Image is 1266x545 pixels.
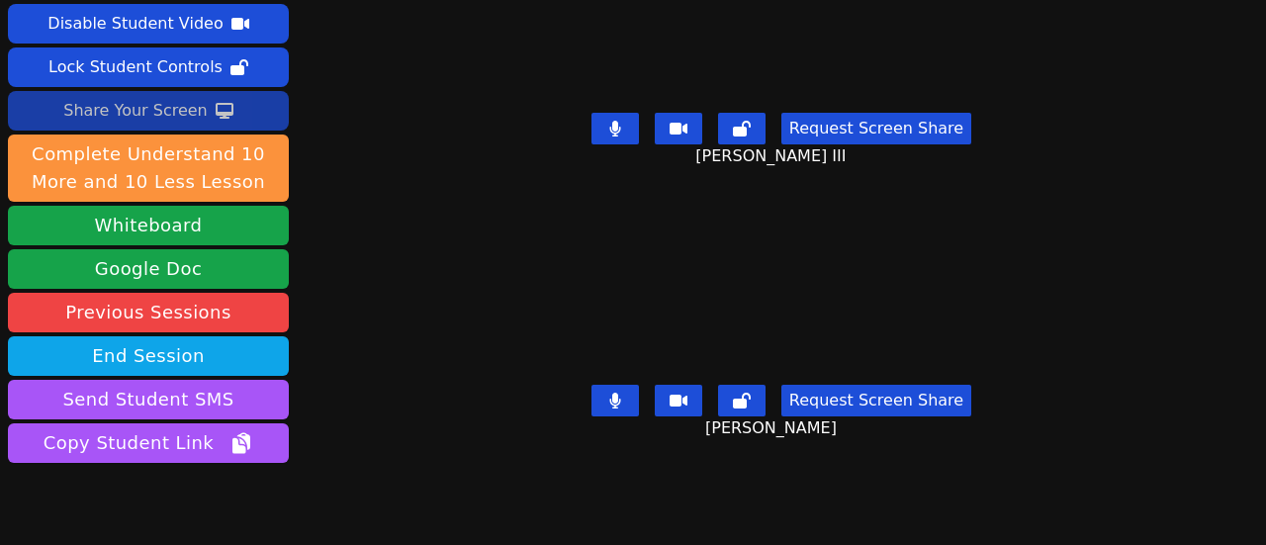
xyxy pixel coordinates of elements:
span: Copy Student Link [44,429,253,457]
button: Share Your Screen [8,91,289,131]
button: Send Student SMS [8,380,289,419]
div: Disable Student Video [47,8,223,40]
div: Share Your Screen [63,95,208,127]
a: Previous Sessions [8,293,289,332]
span: [PERSON_NAME] III [695,144,851,168]
div: Lock Student Controls [48,51,223,83]
button: Whiteboard [8,206,289,245]
a: Google Doc [8,249,289,289]
button: Copy Student Link [8,423,289,463]
button: End Session [8,336,289,376]
button: Lock Student Controls [8,47,289,87]
span: [PERSON_NAME] [705,416,842,440]
button: Request Screen Share [781,385,971,416]
button: Complete Understand 10 More and 10 Less Lesson [8,135,289,202]
button: Request Screen Share [781,113,971,144]
button: Disable Student Video [8,4,289,44]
